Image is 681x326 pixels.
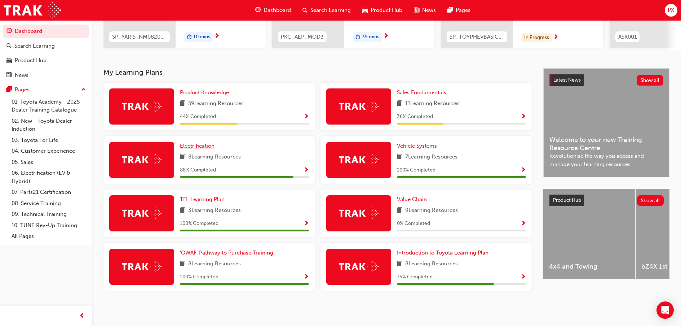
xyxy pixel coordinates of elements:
div: Open Intercom Messenger [656,301,674,319]
a: 01. Toyota Academy - 2025 Dealer Training Catalogue [9,96,89,116]
a: news-iconNews [408,3,442,18]
button: Show all [637,195,664,206]
span: book-icon [397,260,402,269]
a: Search Learning [3,39,89,53]
button: Pages [3,83,89,96]
button: PX [665,4,677,17]
img: Trak [122,208,162,219]
span: 11 Learning Resources [405,99,460,108]
span: PX [668,6,674,14]
span: SP_YARIS_NM0820_EL_05 [112,33,167,41]
span: book-icon [397,99,402,108]
span: SP_TOYPHEVBASICS_EL [450,33,504,41]
img: Trak [122,101,162,112]
span: Show Progress [304,274,309,281]
a: 'OWAF' Pathway to Purchase Training [180,249,276,257]
button: Show Progress [304,112,309,121]
img: Trak [339,101,379,112]
span: TFL Learning Plan [180,196,225,203]
a: Dashboard [3,25,89,38]
a: car-iconProduct Hub [357,3,408,18]
span: 8 Learning Resources [188,260,241,269]
a: 04. Customer Experience [9,145,89,157]
span: Show Progress [521,221,526,227]
button: Show Progress [304,166,309,175]
h3: My Learning Plans [103,68,532,77]
span: Vehicle Systems [397,143,437,149]
span: car-icon [362,6,368,15]
a: 10. TUNE Rev-Up Training [9,220,89,231]
button: Show Progress [521,112,526,121]
span: search-icon [302,6,308,15]
img: Trak [339,208,379,219]
span: book-icon [397,153,402,162]
img: Trak [122,154,162,165]
span: book-icon [180,206,185,215]
span: Product Hub [553,197,581,203]
span: 9 Learning Resources [405,206,458,215]
span: Show Progress [304,221,309,227]
span: 4x4 and Towing [549,262,629,271]
div: News [15,71,28,79]
div: In Progress [522,33,552,43]
span: pages-icon [447,6,453,15]
span: 7 Learning Resources [405,153,457,162]
img: Trak [122,261,162,272]
button: Show all [637,75,664,86]
a: 09. Technical Training [9,209,89,220]
a: 03. Toyota For Life [9,135,89,146]
span: 100 % Completed [180,273,218,281]
a: 07. Parts21 Certification [9,187,89,198]
span: up-icon [81,85,86,95]
a: 4x4 and Towing [543,189,635,279]
span: next-icon [383,33,389,40]
span: Show Progress [304,114,309,120]
button: Show Progress [304,219,309,228]
a: Product HubShow all [549,195,664,206]
a: Product Knowledge [180,88,232,97]
span: Search Learning [310,6,351,14]
a: Introduction to Toyota Learning Plan [397,249,491,257]
span: Product Knowledge [180,89,229,96]
a: pages-iconPages [442,3,476,18]
img: Trak [339,154,379,165]
button: Show Progress [521,219,526,228]
a: 02. New - Toyota Dealer Induction [9,116,89,135]
span: Product Hub [371,6,402,14]
button: Show Progress [304,273,309,282]
a: Electrification [180,142,217,150]
a: All Pages [9,231,89,242]
span: Introduction to Toyota Learning Plan [397,249,488,256]
span: Latest News [553,77,581,83]
span: News [422,6,436,14]
img: Trak [339,261,379,272]
span: ASK001 [618,33,637,41]
span: 10 mins [193,33,210,41]
a: TFL Learning Plan [180,195,227,204]
div: Pages [15,86,30,94]
span: Pages [456,6,470,14]
span: 100 % Completed [397,166,435,174]
span: news-icon [6,72,12,79]
span: 0 % Completed [397,219,430,228]
span: next-icon [214,33,220,40]
span: guage-icon [6,28,12,35]
img: Trak [4,2,61,18]
span: Show Progress [521,114,526,120]
span: Value Chain [397,196,427,203]
span: Show Progress [304,167,309,174]
a: 08. Service Training [9,198,89,209]
span: news-icon [414,6,419,15]
a: Vehicle Systems [397,142,440,150]
span: search-icon [6,43,12,49]
button: Show Progress [521,166,526,175]
span: 100 % Completed [180,219,218,228]
span: duration-icon [355,32,361,42]
span: PKC_AEP_MOD3 [281,33,324,41]
a: guage-iconDashboard [249,3,297,18]
a: Latest NewsShow allWelcome to your new Training Resource CentreRevolutionise the way you access a... [543,68,669,177]
span: guage-icon [255,6,261,15]
span: 59 Learning Resources [188,99,244,108]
